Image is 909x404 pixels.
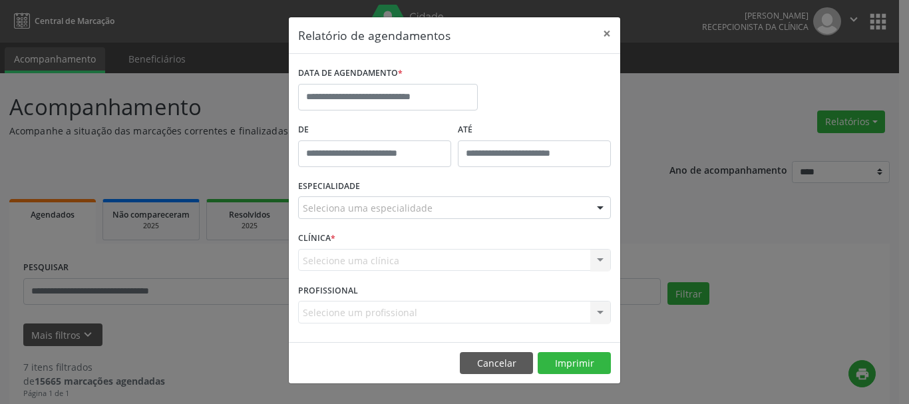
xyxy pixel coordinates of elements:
label: De [298,120,451,140]
label: ESPECIALIDADE [298,176,360,197]
button: Close [594,17,620,50]
label: PROFISSIONAL [298,280,358,301]
h5: Relatório de agendamentos [298,27,451,44]
label: ATÉ [458,120,611,140]
button: Imprimir [538,352,611,375]
button: Cancelar [460,352,533,375]
label: CLÍNICA [298,228,335,249]
span: Seleciona uma especialidade [303,201,433,215]
label: DATA DE AGENDAMENTO [298,63,403,84]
